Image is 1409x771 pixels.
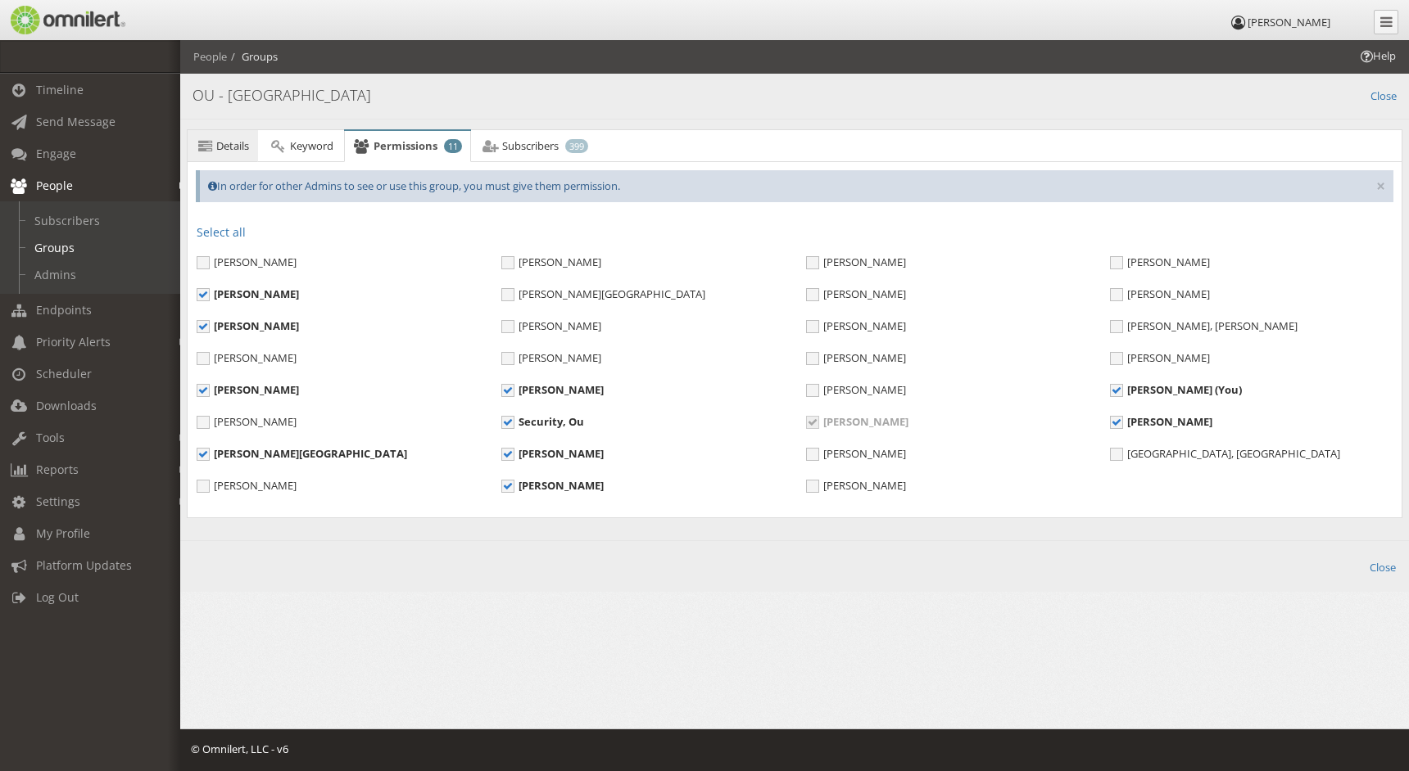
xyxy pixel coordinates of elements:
[806,382,906,397] span: [PERSON_NAME]
[806,414,908,429] span: [PERSON_NAME]
[1110,414,1212,429] span: [PERSON_NAME]
[8,6,125,34] img: Omnilert
[36,398,97,413] span: Downloads
[36,82,84,97] span: Timeline
[197,350,297,365] span: [PERSON_NAME]
[36,114,116,129] span: Send Message
[36,146,76,161] span: Engage
[1110,318,1298,333] span: [PERSON_NAME], [PERSON_NAME]
[501,350,601,365] span: [PERSON_NAME]
[806,446,906,461] span: [PERSON_NAME]
[260,130,342,163] a: Keyword
[501,446,604,461] span: [PERSON_NAME]
[38,11,71,26] span: Help
[1110,382,1242,397] span: [PERSON_NAME] (You)
[1110,350,1210,365] span: [PERSON_NAME]
[1370,557,1396,575] a: Close
[1110,255,1210,269] span: [PERSON_NAME]
[1110,446,1340,461] span: [GEOGRAPHIC_DATA], [GEOGRAPHIC_DATA]
[344,131,471,163] a: Permissions 11
[188,130,258,163] a: Details
[193,49,227,65] li: People
[806,350,906,365] span: [PERSON_NAME]
[501,255,601,269] span: [PERSON_NAME]
[197,318,299,333] span: [PERSON_NAME]
[290,138,333,153] span: Keyword
[216,138,249,153] span: Details
[36,525,90,541] span: My Profile
[36,589,79,605] span: Log Out
[1248,15,1330,29] span: [PERSON_NAME]
[36,430,65,445] span: Tools
[1110,286,1210,301] span: [PERSON_NAME]
[501,478,604,493] span: [PERSON_NAME]
[501,414,584,429] span: Security, Ou
[197,414,297,429] span: [PERSON_NAME]
[197,478,297,493] span: [PERSON_NAME]
[197,255,297,269] span: [PERSON_NAME]
[501,286,705,301] span: [PERSON_NAME][GEOGRAPHIC_DATA]
[1370,85,1397,104] a: Close
[36,557,132,573] span: Platform Updates
[806,255,906,269] span: [PERSON_NAME]
[806,286,906,301] span: [PERSON_NAME]
[501,382,604,397] span: [PERSON_NAME]
[36,366,92,381] span: Scheduler
[502,138,559,153] span: Subscribers
[36,494,80,509] span: Settings
[501,318,601,333] span: [PERSON_NAME]
[1374,10,1398,34] a: Collapse Menu
[197,382,299,397] span: [PERSON_NAME]
[191,742,288,756] span: © Omnilert, LLC - v6
[1358,48,1396,64] span: Help
[196,170,1393,202] div: In order for other Admins to see or use this group, you must give them permission.
[227,49,278,65] li: Groups
[444,139,462,153] span: 11
[473,130,597,163] a: Subscribers 399
[197,446,407,461] span: [PERSON_NAME][GEOGRAPHIC_DATA]
[374,138,437,153] span: Permissions
[806,478,906,493] span: [PERSON_NAME]
[186,219,256,246] a: Select all
[36,302,92,318] span: Endpoints
[36,334,111,349] span: Priority Alerts
[36,462,79,477] span: Reports
[36,178,73,193] span: People
[1376,178,1385,195] button: ×
[806,318,906,333] span: [PERSON_NAME]
[197,286,299,301] span: [PERSON_NAME]
[193,85,1397,106] h4: OU - [GEOGRAPHIC_DATA]
[565,139,588,153] span: 399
